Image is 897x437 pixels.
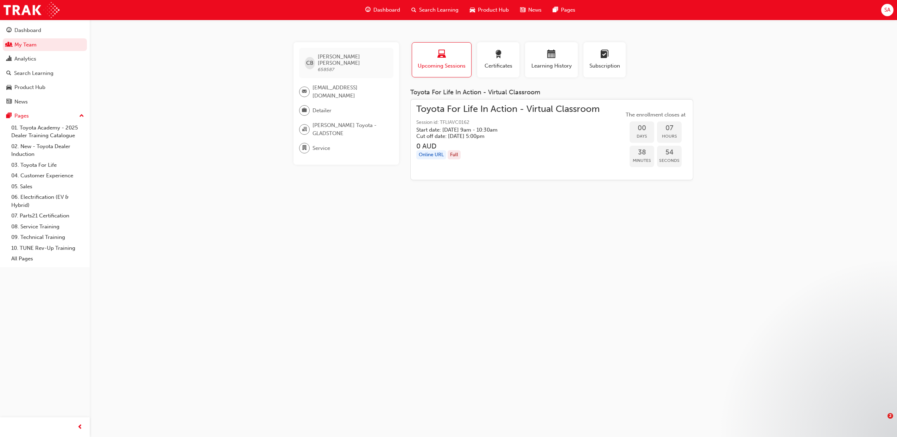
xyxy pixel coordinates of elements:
span: search-icon [6,70,11,77]
button: Upcoming Sessions [412,42,472,77]
span: Subscription [589,62,620,70]
a: 01. Toyota Academy - 2025 Dealer Training Catalogue [8,122,87,141]
span: 38 [630,148,654,157]
span: chart-icon [6,56,12,62]
span: car-icon [470,6,475,14]
div: Search Learning [14,69,53,77]
span: Certificates [482,62,514,70]
span: Dashboard [373,6,400,14]
a: 04. Customer Experience [8,170,87,181]
span: 2 [887,413,893,419]
span: Learning History [530,62,573,70]
a: 05. Sales [8,181,87,192]
iframe: Intercom live chat [873,413,890,430]
span: Minutes [630,157,654,165]
span: award-icon [494,50,503,59]
span: calendar-icon [547,50,556,59]
a: News [3,95,87,108]
a: news-iconNews [514,3,547,17]
span: Days [630,132,654,140]
a: Dashboard [3,24,87,37]
a: search-iconSearch Learning [406,3,464,17]
span: Seconds [657,157,682,165]
span: pages-icon [6,113,12,119]
span: search-icon [411,6,416,14]
div: Online URL [416,150,446,160]
a: 10. TUNE Rev-Up Training [8,243,87,254]
a: car-iconProduct Hub [464,3,514,17]
a: Toyota For Life In Action - Virtual ClassroomSession id: TFLIAVC0162Start date: [DATE] 9am - 10:3... [416,105,687,175]
a: Search Learning [3,67,87,80]
div: Pages [14,112,29,120]
div: Dashboard [14,26,41,34]
span: 07 [657,124,682,132]
div: Analytics [14,55,36,63]
a: My Team [3,38,87,51]
a: Analytics [3,52,87,65]
span: Detailer [312,107,331,115]
a: 02. New - Toyota Dealer Induction [8,141,87,160]
span: people-icon [6,42,12,48]
span: Service [312,144,330,152]
button: Pages [3,109,87,122]
span: organisation-icon [302,125,307,134]
h5: Start date: [DATE] 9am - 10:30am [416,127,588,133]
span: briefcase-icon [302,106,307,115]
button: DashboardMy TeamAnalyticsSearch LearningProduct HubNews [3,23,87,109]
span: news-icon [6,99,12,105]
span: The enrollment closes at [624,111,687,119]
span: news-icon [520,6,525,14]
span: 658587 [318,66,334,72]
div: Product Hub [14,83,45,91]
button: Learning History [525,42,578,77]
a: pages-iconPages [547,3,581,17]
span: 00 [630,124,654,132]
span: CB [306,59,314,67]
h5: Cut off date: [DATE] 5:00pm [416,133,588,139]
button: Certificates [477,42,519,77]
div: Toyota For Life In Action - Virtual Classroom [410,89,693,96]
button: SA [881,4,893,16]
div: News [14,98,28,106]
span: Upcoming Sessions [417,62,466,70]
span: Search Learning [419,6,459,14]
span: up-icon [79,112,84,121]
span: car-icon [6,84,12,91]
span: pages-icon [553,6,558,14]
h3: 0 AUD [416,142,600,150]
span: guage-icon [365,6,371,14]
span: learningplan-icon [600,50,609,59]
span: News [528,6,542,14]
span: Hours [657,132,682,140]
span: [EMAIL_ADDRESS][DOMAIN_NAME] [312,84,388,100]
a: 09. Technical Training [8,232,87,243]
span: [PERSON_NAME] Toyota - GLADSTONE [312,121,388,137]
span: [PERSON_NAME] [PERSON_NAME] [318,53,388,66]
a: Product Hub [3,81,87,94]
a: 08. Service Training [8,221,87,232]
button: Subscription [583,42,626,77]
span: department-icon [302,144,307,153]
div: Full [448,150,461,160]
a: All Pages [8,253,87,264]
span: Pages [561,6,575,14]
span: Session id: TFLIAVC0162 [416,119,600,127]
a: 03. Toyota For Life [8,160,87,171]
img: Trak [4,2,59,18]
span: SA [884,6,890,14]
span: prev-icon [77,423,83,432]
a: guage-iconDashboard [360,3,406,17]
span: laptop-icon [437,50,446,59]
a: 06. Electrification (EV & Hybrid) [8,192,87,210]
span: guage-icon [6,27,12,34]
span: 54 [657,148,682,157]
a: 07. Parts21 Certification [8,210,87,221]
span: Toyota For Life In Action - Virtual Classroom [416,105,600,113]
span: email-icon [302,87,307,96]
span: Product Hub [478,6,509,14]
